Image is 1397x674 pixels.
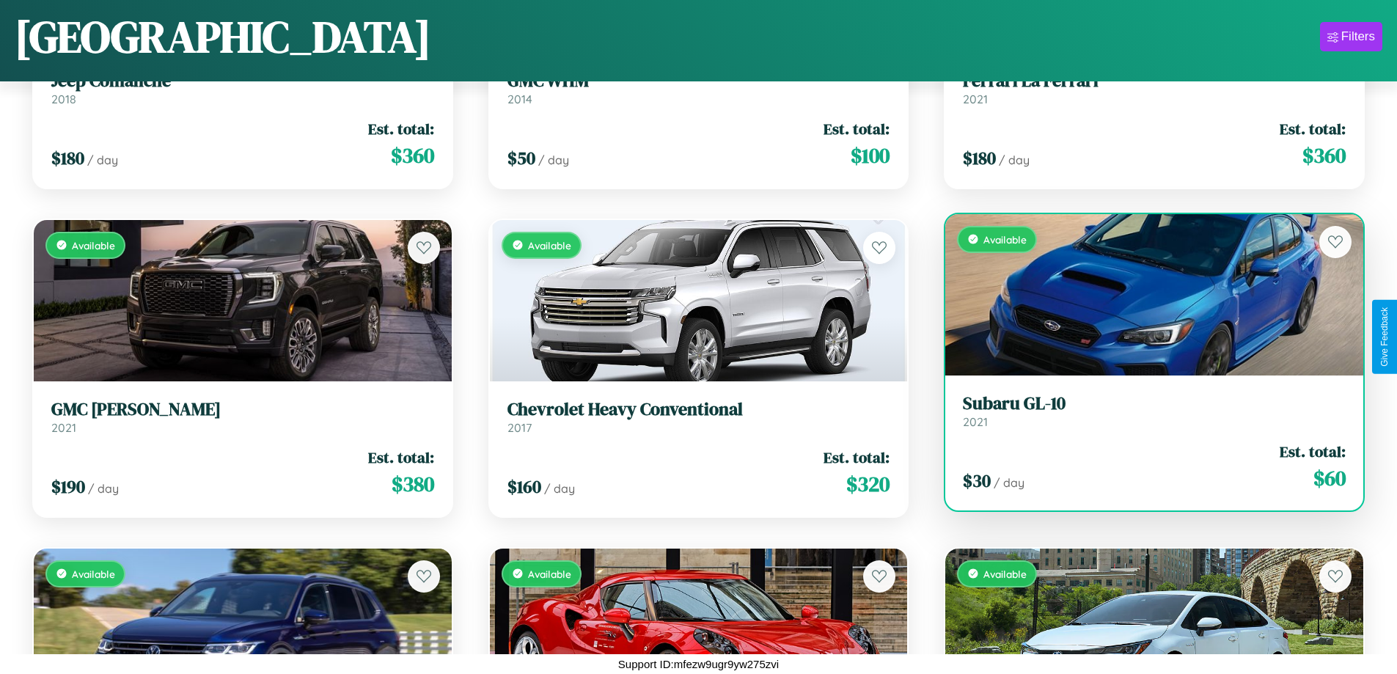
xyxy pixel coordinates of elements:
[1313,464,1346,493] span: $ 60
[983,568,1027,580] span: Available
[824,118,890,139] span: Est. total:
[391,141,434,170] span: $ 360
[851,141,890,170] span: $ 100
[1280,441,1346,462] span: Est. total:
[507,92,532,106] span: 2014
[999,153,1030,167] span: / day
[72,239,115,252] span: Available
[51,475,85,499] span: $ 190
[824,447,890,468] span: Est. total:
[72,568,115,580] span: Available
[994,475,1024,490] span: / day
[528,568,571,580] span: Available
[1320,22,1382,51] button: Filters
[544,481,575,496] span: / day
[392,469,434,499] span: $ 380
[963,92,988,106] span: 2021
[507,70,890,92] h3: GMC WHM
[963,70,1346,106] a: Ferrari La Ferrari2021
[1341,29,1375,44] div: Filters
[846,469,890,499] span: $ 320
[507,399,890,435] a: Chevrolet Heavy Conventional2017
[368,118,434,139] span: Est. total:
[507,146,535,170] span: $ 50
[528,239,571,252] span: Available
[51,399,434,435] a: GMC [PERSON_NAME]2021
[963,146,996,170] span: $ 180
[507,70,890,106] a: GMC WHM2014
[963,393,1346,429] a: Subaru GL-102021
[1302,141,1346,170] span: $ 360
[51,70,434,92] h3: Jeep Comanche
[963,469,991,493] span: $ 30
[51,70,434,106] a: Jeep Comanche2018
[963,393,1346,414] h3: Subaru GL-10
[87,153,118,167] span: / day
[507,420,532,435] span: 2017
[538,153,569,167] span: / day
[507,475,541,499] span: $ 160
[507,399,890,420] h3: Chevrolet Heavy Conventional
[1379,307,1390,367] div: Give Feedback
[88,481,119,496] span: / day
[15,7,431,67] h1: [GEOGRAPHIC_DATA]
[368,447,434,468] span: Est. total:
[1280,118,1346,139] span: Est. total:
[983,233,1027,246] span: Available
[51,399,434,420] h3: GMC [PERSON_NAME]
[51,92,76,106] span: 2018
[963,70,1346,92] h3: Ferrari La Ferrari
[618,654,779,674] p: Support ID: mfezw9ugr9yw275zvi
[963,414,988,429] span: 2021
[51,146,84,170] span: $ 180
[51,420,76,435] span: 2021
